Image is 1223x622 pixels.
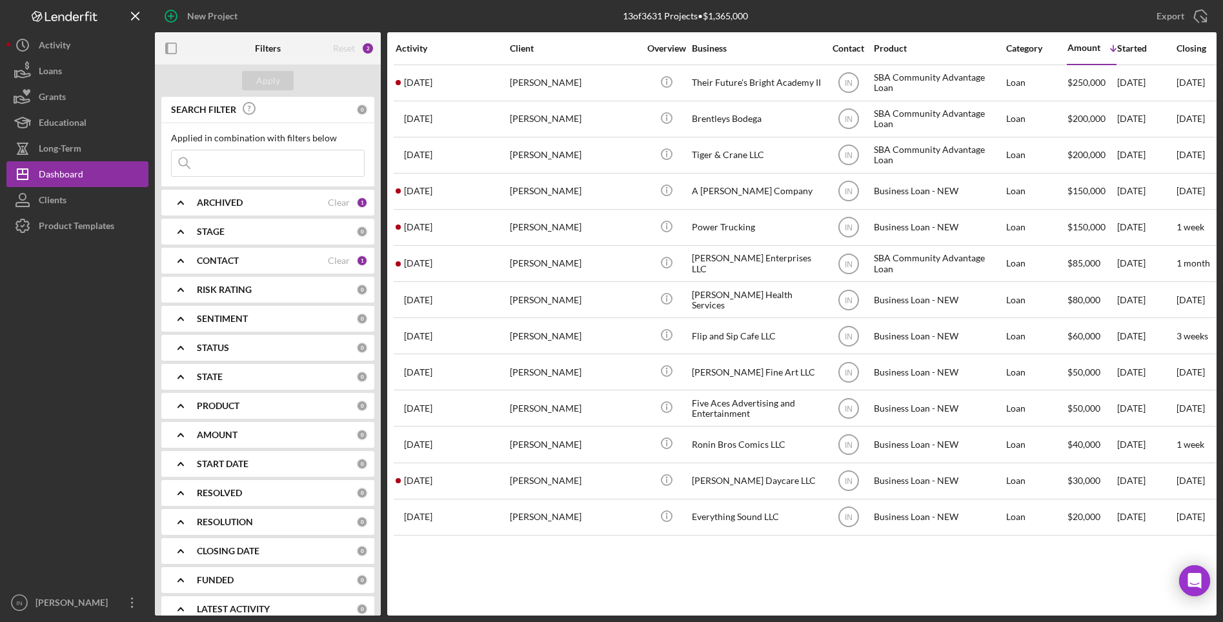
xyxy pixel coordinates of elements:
[510,427,639,461] div: [PERSON_NAME]
[692,102,821,136] div: Brentleys Bodega
[356,226,368,237] div: 0
[1067,210,1116,245] div: $150,000
[510,174,639,208] div: [PERSON_NAME]
[692,246,821,281] div: [PERSON_NAME] Enterprises LLC
[197,430,238,440] b: AMOUNT
[197,285,252,295] b: RISK RATING
[356,458,368,470] div: 0
[874,102,1003,136] div: SBA Community Advantage Loan
[1117,355,1175,389] div: [DATE]
[845,115,853,124] text: IN
[39,213,114,242] div: Product Templates
[356,429,368,441] div: 0
[845,404,853,413] text: IN
[356,545,368,557] div: 0
[1117,464,1175,498] div: [DATE]
[1067,138,1116,172] div: $200,000
[1006,427,1066,461] div: Loan
[1006,138,1066,172] div: Loan
[404,476,432,486] time: 2025-08-18 12:03
[874,355,1003,389] div: Business Loan - NEW
[845,477,853,486] text: IN
[692,427,821,461] div: Ronin Bros Comics LLC
[1177,439,1204,450] time: 1 week
[197,459,248,469] b: START DATE
[845,259,853,268] text: IN
[39,110,86,139] div: Educational
[510,391,639,425] div: [PERSON_NAME]
[874,464,1003,498] div: Business Loan - NEW
[510,283,639,317] div: [PERSON_NAME]
[1177,475,1205,486] time: [DATE]
[6,84,148,110] a: Grants
[1157,3,1184,29] div: Export
[1117,246,1175,281] div: [DATE]
[1006,43,1066,54] div: Category
[197,401,239,411] b: PRODUCT
[39,58,62,87] div: Loans
[1006,464,1066,498] div: Loan
[197,575,234,585] b: FUNDED
[1067,355,1116,389] div: $50,000
[1006,102,1066,136] div: Loan
[404,114,432,124] time: 2025-04-25 12:19
[510,464,639,498] div: [PERSON_NAME]
[328,256,350,266] div: Clear
[874,283,1003,317] div: Business Loan - NEW
[404,403,432,414] time: 2025-08-19 15:20
[197,546,259,556] b: CLOSING DATE
[256,71,280,90] div: Apply
[845,368,853,377] text: IN
[642,43,691,54] div: Overview
[1117,391,1175,425] div: [DATE]
[1177,511,1205,522] time: [DATE]
[6,58,148,84] button: Loans
[6,110,148,135] a: Educational
[1144,3,1217,29] button: Export
[1177,113,1205,124] time: [DATE]
[1177,330,1208,341] time: 3 weeks
[39,135,81,165] div: Long-Term
[356,516,368,528] div: 0
[1067,500,1116,534] div: $20,000
[845,223,853,232] text: IN
[692,138,821,172] div: Tiger & Crane LLC
[1006,246,1066,281] div: Loan
[692,66,821,100] div: Their Future's Bright Academy II
[404,150,432,160] time: 2025-05-07 13:44
[197,256,239,266] b: CONTACT
[6,161,148,187] a: Dashboard
[1067,427,1116,461] div: $40,000
[404,331,432,341] time: 2025-08-21 17:49
[356,284,368,296] div: 0
[845,441,853,450] text: IN
[845,187,853,196] text: IN
[197,314,248,324] b: SENTIMENT
[6,135,148,161] a: Long-Term
[692,355,821,389] div: [PERSON_NAME] Fine Art LLC
[692,319,821,353] div: Flip and Sip Cafe LLC
[187,3,238,29] div: New Project
[6,32,148,58] button: Activity
[39,32,70,61] div: Activity
[32,590,116,619] div: [PERSON_NAME]
[1117,66,1175,100] div: [DATE]
[404,367,432,377] time: 2025-07-28 14:16
[510,102,639,136] div: [PERSON_NAME]
[1117,319,1175,353] div: [DATE]
[197,488,242,498] b: RESOLVED
[361,42,374,55] div: 2
[255,43,281,54] b: Filters
[1117,102,1175,136] div: [DATE]
[1067,391,1116,425] div: $50,000
[197,517,253,527] b: RESOLUTION
[874,66,1003,100] div: SBA Community Advantage Loan
[1177,221,1204,232] time: 1 week
[623,11,748,21] div: 13 of 3631 Projects • $1,365,000
[39,187,66,216] div: Clients
[1067,174,1116,208] div: $150,000
[692,174,821,208] div: A [PERSON_NAME] Company
[197,604,270,614] b: LATEST ACTIVITY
